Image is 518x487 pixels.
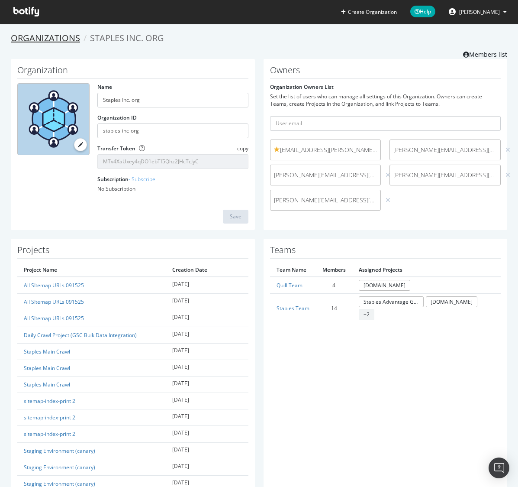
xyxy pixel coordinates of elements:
[166,263,248,277] th: Creation Date
[316,277,352,294] td: 4
[129,175,155,183] a: - Subscribe
[17,65,248,79] h1: Organization
[166,294,248,310] td: [DATE]
[24,364,70,372] a: Staples Main Crawl
[97,145,135,152] label: Transfer Token
[274,196,377,205] span: [PERSON_NAME][EMAIL_ADDRESS][PERSON_NAME][PERSON_NAME][DOMAIN_NAME]
[24,282,84,289] a: All SItemap URLs 091525
[393,171,497,179] span: [PERSON_NAME][EMAIL_ADDRESS][PERSON_NAME][PERSON_NAME][DOMAIN_NAME]
[270,245,501,259] h1: Teams
[24,397,75,405] a: sitemap-index-print 2
[270,263,316,277] th: Team Name
[166,426,248,442] td: [DATE]
[277,305,309,312] a: Staples Team
[166,327,248,343] td: [DATE]
[223,210,248,224] button: Save
[277,282,302,289] a: Quill Team
[359,309,374,320] span: + 2
[237,145,248,152] span: copy
[97,185,248,192] div: No Subscription
[393,146,497,154] span: [PERSON_NAME][EMAIL_ADDRESS][DOMAIN_NAME]
[24,464,95,471] a: Staging Environment (canary)
[166,360,248,376] td: [DATE]
[270,116,501,131] input: User email
[90,32,164,44] span: Staples Inc. org
[97,93,248,107] input: name
[341,8,397,16] button: Create Organization
[24,414,75,421] a: sitemap-index-print 2
[359,296,424,307] a: Staples Advantage GSC Bulk Data Project
[426,296,477,307] a: [DOMAIN_NAME]
[270,83,334,91] label: Organization Owners List
[17,245,248,259] h1: Projects
[24,381,70,388] a: Staples Main Crawl
[166,376,248,393] td: [DATE]
[166,393,248,409] td: [DATE]
[166,310,248,327] td: [DATE]
[97,83,112,91] label: Name
[359,280,410,291] a: [DOMAIN_NAME]
[166,442,248,459] td: [DATE]
[97,175,155,183] label: Subscription
[166,277,248,294] td: [DATE]
[24,298,84,305] a: All SItemap URLs 091525
[442,5,514,19] button: [PERSON_NAME]
[459,8,500,16] span: David Johnson
[11,32,507,45] ol: breadcrumbs
[24,348,70,355] a: Staples Main Crawl
[11,32,80,44] a: Organizations
[270,65,501,79] h1: Owners
[316,263,352,277] th: Members
[166,343,248,360] td: [DATE]
[230,213,241,220] div: Save
[24,447,95,455] a: Staging Environment (canary)
[352,263,501,277] th: Assigned Projects
[24,315,84,322] a: All SItemap URLs 091525
[24,331,137,339] a: Daily Crawl Project (GSC Bulk Data Integration)
[316,294,352,323] td: 14
[97,123,248,138] input: Organization ID
[463,48,507,59] a: Members list
[97,114,137,121] label: Organization ID
[24,430,75,438] a: sitemap-index-print 2
[270,93,501,107] div: Set the list of users who can manage all settings of this Organization. Owners can create Teams, ...
[274,171,377,179] span: [PERSON_NAME][EMAIL_ADDRESS][DOMAIN_NAME]
[274,146,377,154] span: [EMAIL_ADDRESS][PERSON_NAME][PERSON_NAME][DOMAIN_NAME]
[17,263,166,277] th: Project Name
[166,409,248,426] td: [DATE]
[489,458,509,478] div: Open Intercom Messenger
[410,6,435,17] span: Help
[166,459,248,475] td: [DATE]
